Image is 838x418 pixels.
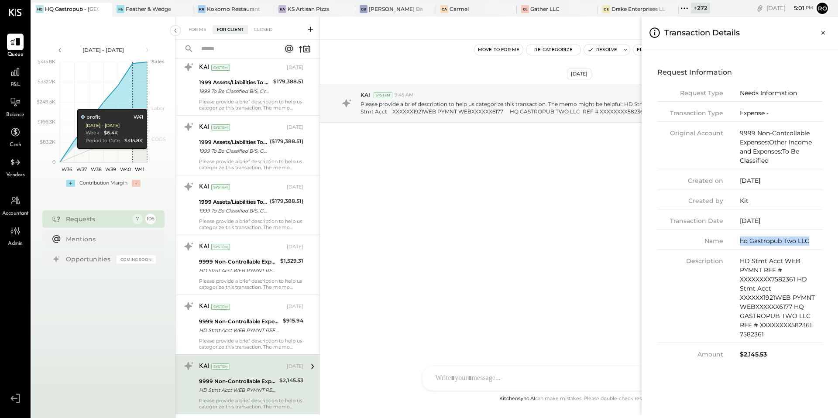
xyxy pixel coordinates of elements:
div: Ca [440,5,448,13]
div: Drake Enterprises LLC [611,5,666,13]
text: W36 [62,166,72,172]
a: Balance [0,94,30,119]
text: $332.7K [38,79,55,85]
a: Queue [0,34,30,59]
span: Vendors [6,171,25,179]
text: W40 [120,166,131,172]
span: Accountant [2,210,29,218]
div: Request Type [657,89,723,98]
div: W41 [133,114,143,121]
div: + [66,180,75,187]
div: Carmel [450,5,469,13]
div: Description [657,257,723,266]
text: Labor [151,105,165,111]
text: W38 [90,166,101,172]
div: [DATE] - [DATE] [66,46,141,54]
div: KS Artisan Pizza [288,5,330,13]
div: Expense - [740,109,822,118]
div: HD Stmt Acct WEB PYMNT REF # XXXXXXXX7582361 HD Stmt Acct XXXXXX1921WEB PYMNT WEBXXXXXX6177 HQ GA... [740,257,822,339]
div: Period to Date [85,137,120,144]
div: GB [360,5,367,13]
button: Close panel [815,25,831,41]
div: Name [657,236,723,246]
div: Needs Information [740,89,822,98]
div: $6.4K [103,130,117,137]
div: Amount [657,350,723,359]
div: [DATE] [740,216,822,226]
span: Balance [6,111,24,119]
text: $83.2K [40,139,55,145]
div: Coming Soon [117,255,156,264]
div: + 272 [691,3,710,14]
div: Contribution Margin [79,180,127,187]
div: GL [521,5,529,13]
text: W37 [76,166,87,172]
div: profit [81,114,100,121]
text: $415.8K [38,58,55,65]
text: W41 [135,166,144,172]
div: HG [36,5,44,13]
div: [DATE] [740,176,822,185]
div: - [132,180,141,187]
a: Accountant [0,192,30,218]
span: Queue [7,51,24,59]
div: Original Account [657,129,723,138]
div: Kit [740,196,822,206]
div: Gather LLC [530,5,560,13]
div: KA [278,5,286,13]
div: [DATE] [766,4,813,12]
div: $415.8K [124,137,142,144]
div: [PERSON_NAME] Back Bay [369,5,423,13]
div: hq Gastropub Two LLC [740,236,822,246]
div: copy link [756,3,764,13]
a: Admin [0,223,30,248]
div: $2,145.53 [740,350,822,359]
div: Transaction Date [657,216,723,226]
text: W39 [105,166,116,172]
span: Admin [8,240,23,248]
a: Vendors [0,154,30,179]
span: P&L [10,81,21,89]
a: P&L [0,64,30,89]
text: COGS [151,136,166,142]
span: Cash [10,141,21,149]
div: Mentions [66,235,151,243]
a: Cash [0,124,30,149]
div: Created on [657,176,723,185]
div: 7 [132,214,143,224]
button: Ro [815,1,829,15]
div: Feather & Wedge [126,5,171,13]
div: Requests [66,215,128,223]
div: Opportunities [66,255,112,264]
text: $249.5K [37,99,55,105]
h3: Transaction Details [664,24,740,42]
text: $166.3K [38,119,55,125]
div: Created by [657,196,723,206]
div: HQ Gastropub - [GEOGRAPHIC_DATA] [45,5,99,13]
div: 9999 Non-Controllable Expenses:Other Income and Expenses:To Be Classified [740,129,822,165]
div: DE [602,5,610,13]
div: Week [85,130,99,137]
div: [DATE] - [DATE] [85,123,119,129]
div: Transaction Type [657,109,723,118]
div: Kokomo Restaurant [207,5,260,13]
text: Sales [151,58,165,65]
text: 0 [52,159,55,165]
div: F& [117,5,124,13]
h4: Request Information [657,65,822,80]
div: 106 [145,214,156,224]
div: KR [198,5,206,13]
